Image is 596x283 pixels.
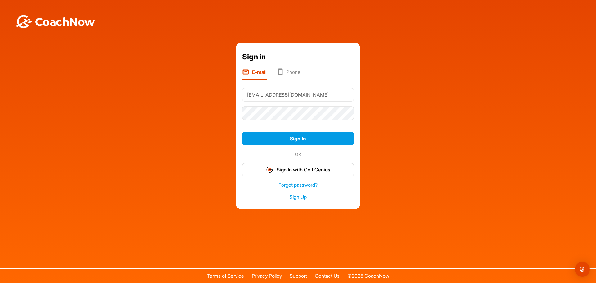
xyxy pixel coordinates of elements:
[266,166,273,173] img: gg_logo
[15,15,96,28] img: BwLJSsUCoWCh5upNqxVrqldRgqLPVwmV24tXu5FoVAoFEpwwqQ3VIfuoInZCoVCoTD4vwADAC3ZFMkVEQFDAAAAAElFTkSuQmCC
[242,132,354,145] button: Sign In
[242,51,354,62] div: Sign in
[344,269,392,278] span: © 2025 CoachNow
[292,151,304,157] span: OR
[242,68,267,80] li: E-mail
[207,273,244,279] a: Terms of Service
[277,68,300,80] li: Phone
[242,181,354,189] a: Forgot password?
[242,163,354,176] button: Sign In with Golf Genius
[315,273,340,279] a: Contact Us
[290,273,307,279] a: Support
[242,194,354,201] a: Sign Up
[575,262,590,277] div: Open Intercom Messenger
[252,273,282,279] a: Privacy Policy
[242,88,354,102] input: E-mail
